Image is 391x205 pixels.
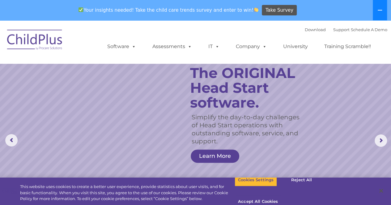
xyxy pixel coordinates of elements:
div: This website uses cookies to create a better user experience, provide statistics about user visit... [20,184,235,202]
img: ChildPlus by Procare Solutions [4,25,66,56]
span: Your insights needed! Take the child care trends survey and enter to win! [76,4,261,16]
span: Phone number [86,66,112,71]
rs-layer: The ORIGINAL Head Start software. [190,66,312,110]
a: Download [305,27,326,32]
img: 👏 [254,7,258,12]
a: Assessments [146,40,198,53]
a: IT [202,40,226,53]
img: ✅ [79,7,83,12]
a: Software [101,40,142,53]
button: Cookies Settings [235,174,277,187]
font: | [305,27,387,32]
button: Close [374,184,388,198]
a: Training Scramble!! [318,40,377,53]
a: Take Survey [262,5,297,16]
a: Support [333,27,350,32]
span: Take Survey [266,5,293,16]
a: Schedule A Demo [351,27,387,32]
a: Company [230,40,273,53]
a: Learn More [191,150,239,163]
button: Reject All [282,174,321,187]
rs-layer: Simplify the day-to-day challenges of Head Start operations with outstanding software, service, a... [192,113,306,145]
a: University [277,40,314,53]
span: Last name [86,41,105,45]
